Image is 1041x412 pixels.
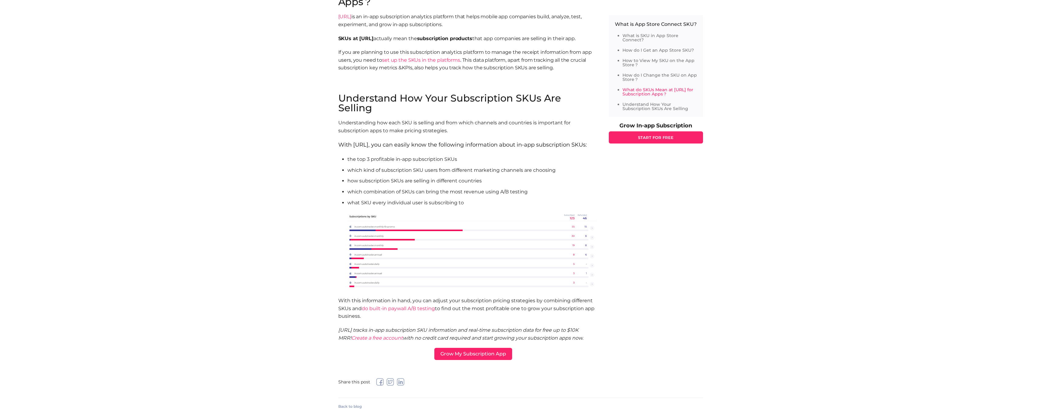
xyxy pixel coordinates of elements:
[609,123,703,128] p: Grow In-app Subscription
[622,33,678,43] a: What is SKU in App Store Connect?
[338,14,582,27] span: is an in-app subscription analytics platform that helps mobile app companies build, analyze, test...
[347,155,597,163] li: the top 3 profitable in-app subscription SKUs
[347,213,597,291] img: subscriptions-by-SKUs-by-appflow.ai
[382,57,460,63] a: set up the SKUs in the platforms
[362,306,435,311] a: do built-in paywall A/B testing
[338,49,592,71] span: If you are planning to use this subscription analytics platform to manage the receipt information...
[347,188,597,196] li: which combination of SKUs can bring the most revenue using A/B testing
[338,141,587,148] span: With [URL], you can easily know the following information about in-app subscription SKUs:
[338,36,374,41] b: SKUs at [URL]
[338,404,362,409] a: Back to blog
[347,199,597,291] li: what SKU every individual user is subscribing to
[347,177,597,185] li: how subscription SKUs are selling in different countries
[434,348,512,360] a: Grow My Subscription App
[622,72,697,82] a: How do I Change the SKU on App Store？
[622,47,694,53] a: How do I Get an App Store SKU?
[622,87,693,97] a: What do SKUs Mean at [URL] for Subscription Apps？
[615,21,697,27] p: What is App Store Connect SKU?
[338,93,597,113] h2: Understand How Your Subscription SKUs Are Selling
[338,297,597,320] p: With this information in hand, you can adjust your subscription pricing strategies by combining d...
[622,58,695,68] a: How to View My SKU on the App Store？
[338,119,597,134] p: Understanding how each SKU is selling and from which channels and countries is important for subs...
[338,380,370,384] span: Share this post
[622,102,688,111] a: Understand How Your Subscription SKUs Are Selling
[351,335,403,341] a: Create a free account
[417,36,472,41] b: subscription products
[609,131,703,144] a: START FOR FREE
[338,14,351,19] a: [URL]
[338,36,576,41] span: actually mean the that app companies are selling in their app.
[338,327,583,341] i: [URL] tracks in-app subscription SKU information and real-time subscription data for free up to $...
[347,166,597,174] li: which kind of subscription SKU users from different marketing channels are choosing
